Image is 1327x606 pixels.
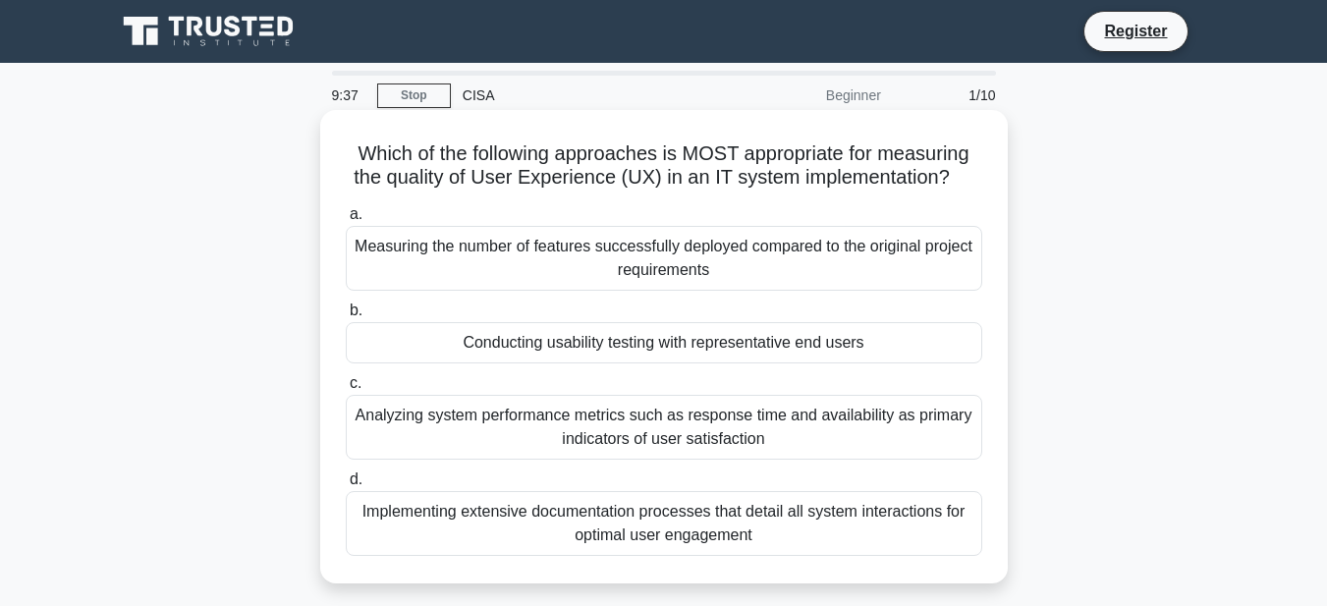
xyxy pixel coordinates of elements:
[721,76,893,115] div: Beginner
[346,395,982,460] div: Analyzing system performance metrics such as response time and availability as primary indicators...
[346,226,982,291] div: Measuring the number of features successfully deployed compared to the original project requirements
[377,83,451,108] a: Stop
[346,322,982,363] div: Conducting usability testing with representative end users
[451,76,721,115] div: CISA
[350,374,361,391] span: c.
[344,141,984,191] h5: Which of the following approaches is MOST appropriate for measuring the quality of User Experienc...
[893,76,1008,115] div: 1/10
[1092,19,1179,43] a: Register
[350,205,362,222] span: a.
[346,491,982,556] div: Implementing extensive documentation processes that detail all system interactions for optimal us...
[350,470,362,487] span: d.
[320,76,377,115] div: 9:37
[350,302,362,318] span: b.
